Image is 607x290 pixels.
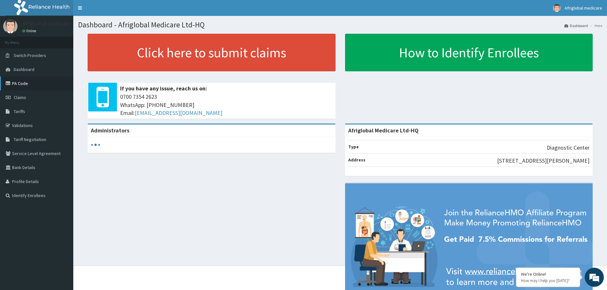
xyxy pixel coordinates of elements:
a: How to Identify Enrollees [345,34,593,71]
a: Click here to submit claims [88,34,336,71]
p: How may I help you today? [521,278,575,283]
a: Online [22,29,38,33]
p: [STREET_ADDRESS][PERSON_NAME] [497,157,589,165]
img: User Image [3,19,18,33]
svg: audio-loading [91,140,100,150]
p: Diagnostic Center [547,144,589,152]
span: Switch Providers [14,53,46,58]
span: Afriglobal medicare [565,5,602,11]
span: Claims [14,95,26,100]
p: Afriglobal medicare [22,21,71,26]
span: Tariff Negotiation [14,137,46,142]
a: Dashboard [564,23,588,28]
h1: Dashboard - Afriglobal Medicare Ltd-HQ [78,21,602,29]
a: [EMAIL_ADDRESS][DOMAIN_NAME] [135,109,222,117]
b: If you have any issue, reach us on: [120,85,207,92]
span: 0700 7354 2623 WhatsApp: [PHONE_NUMBER] Email: [120,93,332,117]
b: Address [348,157,365,163]
strong: Afriglobal Medicare Ltd-HQ [348,127,419,134]
div: We're Online! [521,271,575,277]
b: Administrators [91,127,129,134]
span: Tariffs [14,109,25,114]
li: Here [589,23,602,28]
span: Dashboard [14,67,34,72]
b: Type [348,144,359,150]
img: User Image [553,4,561,12]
